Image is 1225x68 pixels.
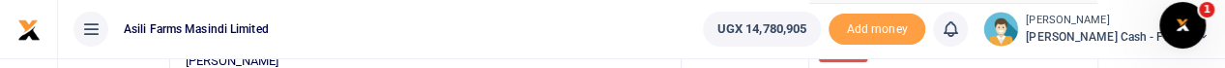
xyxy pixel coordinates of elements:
[116,20,277,38] span: Asili Farms Masindi Limited
[983,12,1210,47] a: profile-user [PERSON_NAME] [PERSON_NAME] Cash - Finance
[983,12,1018,47] img: profile-user
[695,12,829,47] li: Wallet ballance
[1199,2,1214,17] span: 1
[717,19,806,39] span: UGX 14,780,905
[1026,28,1210,46] span: [PERSON_NAME] Cash - Finance
[1159,2,1206,49] iframe: Intercom live chat
[829,20,925,35] a: Add money
[703,12,821,47] a: UGX 14,780,905
[829,14,925,46] li: Toup your wallet
[1026,13,1210,29] small: [PERSON_NAME]
[17,21,41,36] a: logo-small logo-large logo-large
[17,18,41,42] img: logo-small
[829,14,925,46] span: Add money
